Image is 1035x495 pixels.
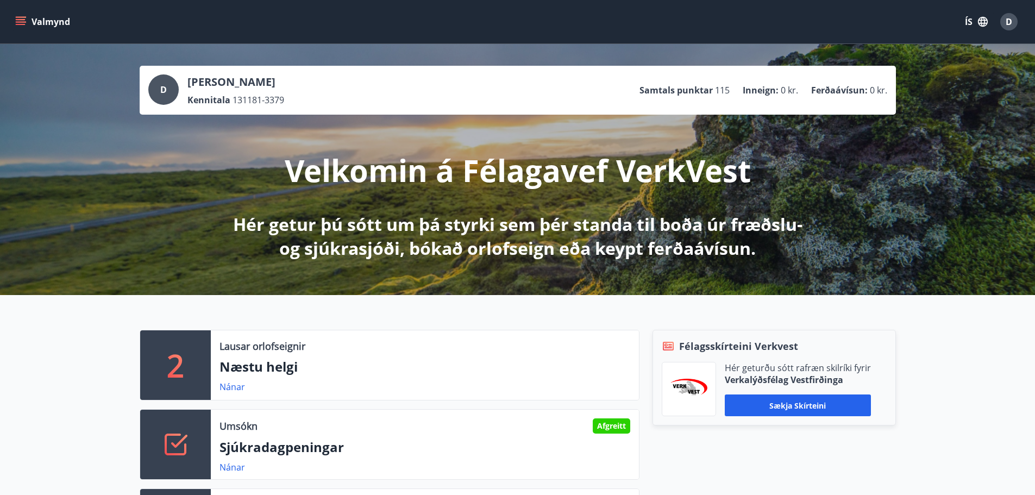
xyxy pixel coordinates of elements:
[725,374,871,386] p: Verkalýðsfélag Vestfirðinga
[187,74,284,90] p: [PERSON_NAME]
[219,461,245,473] a: Nánar
[725,394,871,416] button: Sækja skírteini
[219,339,305,353] p: Lausar orlofseignir
[811,84,868,96] p: Ferðaávísun :
[233,94,284,106] span: 131181-3379
[13,12,74,32] button: menu
[870,84,887,96] span: 0 kr.
[725,362,871,374] p: Hér geturðu sótt rafræn skilríki fyrir
[285,149,751,191] p: Velkomin á Félagavef VerkVest
[187,94,230,106] p: Kennitala
[219,381,245,393] a: Nánar
[160,84,167,96] span: D
[996,9,1022,35] button: D
[781,84,798,96] span: 0 kr.
[743,84,779,96] p: Inneign :
[715,84,730,96] span: 115
[959,12,994,32] button: ÍS
[639,84,713,96] p: Samtals punktar
[670,379,707,400] img: jihgzMk4dcgjRAW2aMgpbAqQEG7LZi0j9dOLAUvz.png
[219,358,630,376] p: Næstu helgi
[1006,16,1012,28] span: D
[679,339,798,353] span: Félagsskírteini Verkvest
[593,418,630,434] div: Afgreitt
[231,212,805,260] p: Hér getur þú sótt um þá styrki sem þér standa til boða úr fræðslu- og sjúkrasjóði, bókað orlofsei...
[219,438,630,456] p: Sjúkradagpeningar
[219,419,258,433] p: Umsókn
[167,344,184,386] p: 2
